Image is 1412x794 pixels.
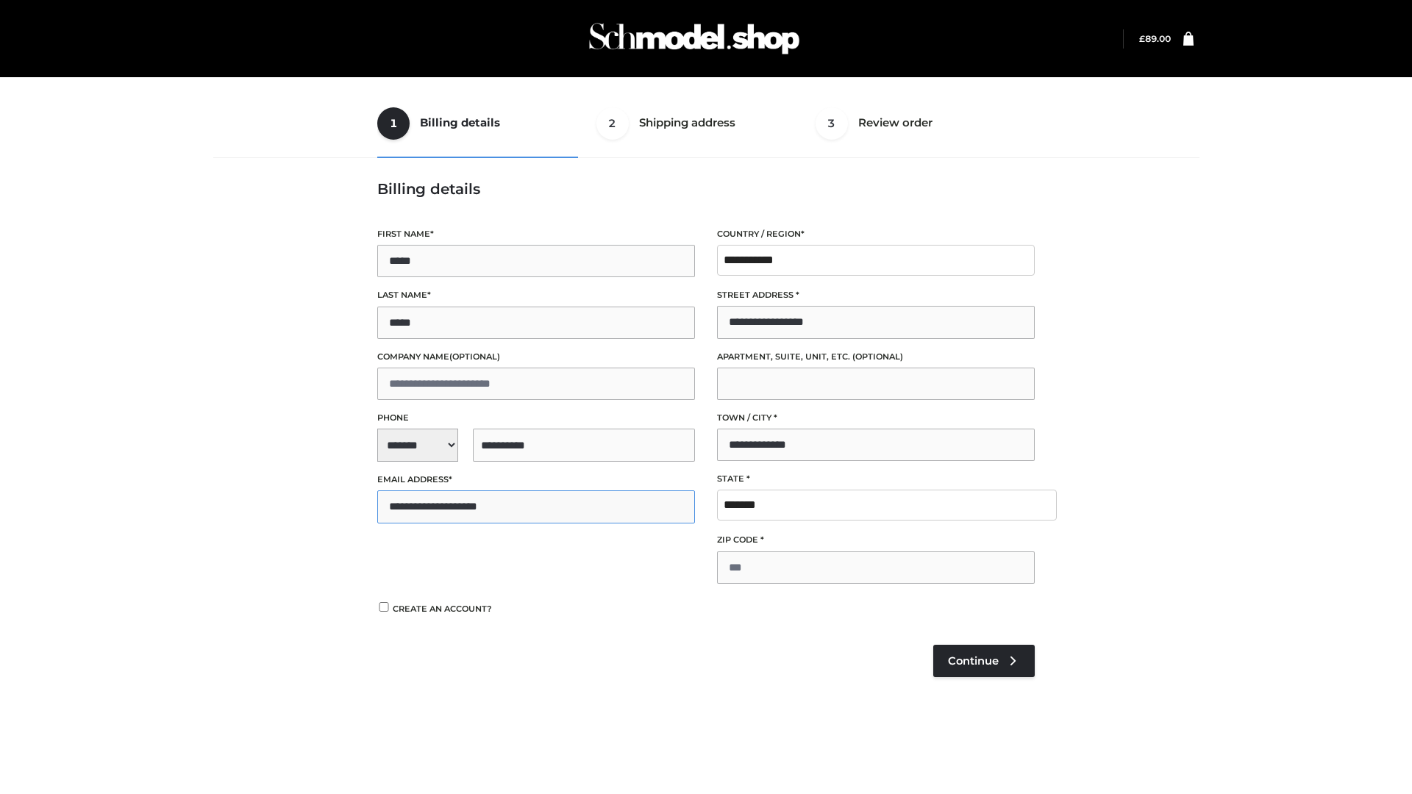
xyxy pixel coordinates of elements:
input: Create an account? [377,602,391,612]
span: (optional) [449,351,500,362]
label: Email address [377,473,695,487]
h3: Billing details [377,180,1035,198]
bdi: 89.00 [1139,33,1171,44]
span: Create an account? [393,604,492,614]
label: Street address [717,288,1035,302]
img: Schmodel Admin 964 [584,10,805,68]
span: Continue [948,654,999,668]
span: (optional) [852,351,903,362]
label: Town / City [717,411,1035,425]
label: Phone [377,411,695,425]
label: State [717,472,1035,486]
span: £ [1139,33,1145,44]
label: First name [377,227,695,241]
label: Company name [377,350,695,364]
label: Apartment, suite, unit, etc. [717,350,1035,364]
label: Country / Region [717,227,1035,241]
label: Last name [377,288,695,302]
a: Continue [933,645,1035,677]
label: ZIP Code [717,533,1035,547]
a: £89.00 [1139,33,1171,44]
